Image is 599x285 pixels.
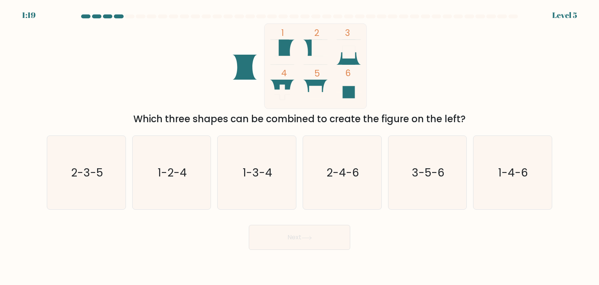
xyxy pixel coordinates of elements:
[498,165,528,180] text: 1-4-6
[71,165,103,180] text: 2-3-5
[249,225,350,250] button: Next
[281,27,284,39] tspan: 1
[326,165,359,180] text: 2-4-6
[51,112,548,126] div: Which three shapes can be combined to create the figure on the left?
[314,67,320,80] tspan: 5
[314,27,319,39] tspan: 2
[22,9,35,21] div: 1:19
[281,67,287,79] tspan: 4
[345,67,351,79] tspan: 6
[552,9,577,21] div: Level 5
[158,165,187,180] text: 1-2-4
[345,27,350,39] tspan: 3
[412,165,445,180] text: 3-5-6
[243,165,273,180] text: 1-3-4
